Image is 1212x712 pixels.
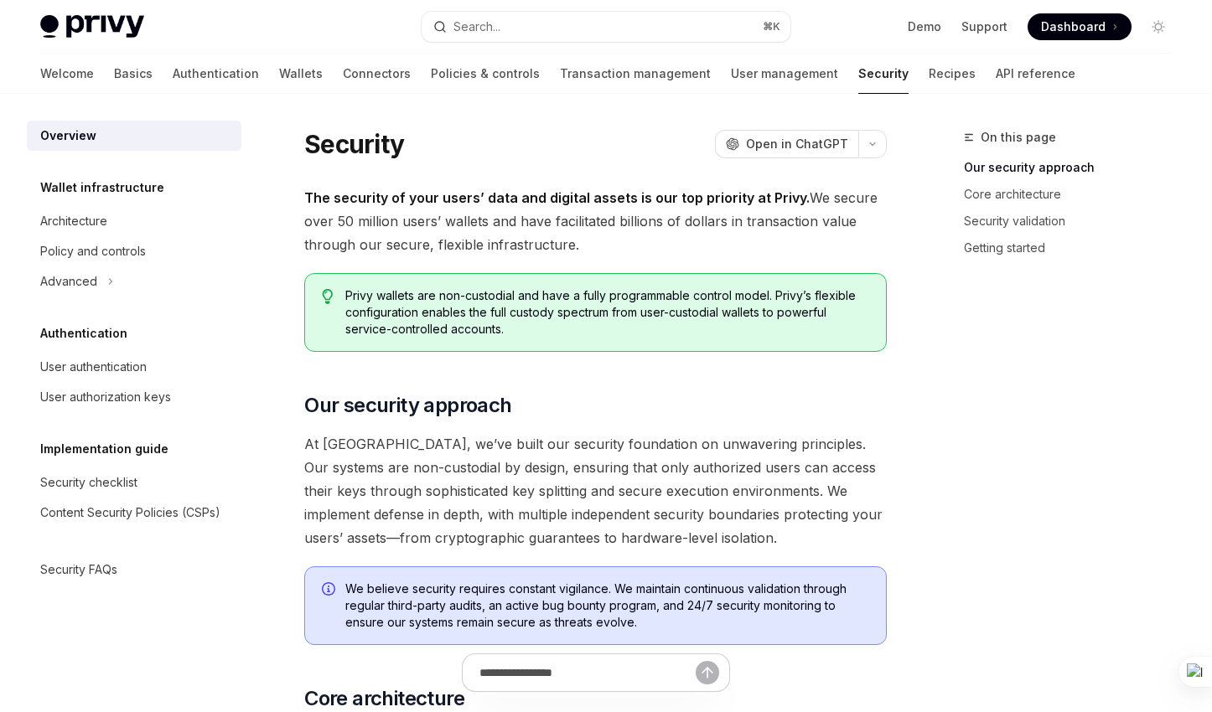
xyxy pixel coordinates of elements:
[731,54,838,94] a: User management
[1028,13,1132,40] a: Dashboard
[27,555,241,585] a: Security FAQs
[763,20,780,34] span: ⌘ K
[40,271,97,292] div: Advanced
[40,211,107,231] div: Architecture
[40,15,144,39] img: light logo
[40,126,96,146] div: Overview
[858,54,909,94] a: Security
[696,661,719,684] button: Send message
[27,236,241,266] a: Policy and controls
[345,580,869,631] span: We believe security requires constant vigilance. We maintain continuous validation through regula...
[40,472,137,493] div: Security checklist
[304,432,887,549] span: At [GEOGRAPHIC_DATA], we’ve built our security foundation on unwavering principles. Our systems a...
[479,654,696,691] input: Ask a question...
[40,241,146,261] div: Policy and controls
[961,18,1007,35] a: Support
[322,582,339,599] svg: Info
[40,54,94,94] a: Welcome
[27,467,241,498] a: Security checklist
[929,54,976,94] a: Recipes
[964,208,1185,235] a: Security validation
[27,266,241,297] button: Toggle Advanced section
[560,54,711,94] a: Transaction management
[40,387,171,407] div: User authorization keys
[345,287,869,338] span: Privy wallets are non-custodial and have a fully programmable control model. Privy’s flexible con...
[27,206,241,236] a: Architecture
[322,289,334,304] svg: Tip
[981,127,1056,147] span: On this page
[173,54,259,94] a: Authentication
[279,54,323,94] a: Wallets
[304,186,887,256] span: We secure over 50 million users’ wallets and have facilitated billions of dollars in transaction ...
[908,18,941,35] a: Demo
[27,121,241,151] a: Overview
[40,560,117,580] div: Security FAQs
[40,323,127,343] h5: Authentication
[304,392,511,419] span: Our security approach
[40,357,147,377] div: User authentication
[27,352,241,382] a: User authentication
[1041,18,1106,35] span: Dashboard
[27,382,241,412] a: User authorization keys
[304,189,810,206] strong: The security of your users’ data and digital assets is our top priority at Privy.
[114,54,153,94] a: Basics
[40,178,164,198] h5: Wallet infrastructure
[304,129,404,159] h1: Security
[453,17,500,37] div: Search...
[40,439,168,459] h5: Implementation guide
[40,503,220,523] div: Content Security Policies (CSPs)
[996,54,1075,94] a: API reference
[715,130,858,158] button: Open in ChatGPT
[964,181,1185,208] a: Core architecture
[422,12,790,42] button: Open search
[431,54,540,94] a: Policies & controls
[964,154,1185,181] a: Our security approach
[746,136,848,152] span: Open in ChatGPT
[27,498,241,528] a: Content Security Policies (CSPs)
[964,235,1185,261] a: Getting started
[1145,13,1172,40] button: Toggle dark mode
[343,54,411,94] a: Connectors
